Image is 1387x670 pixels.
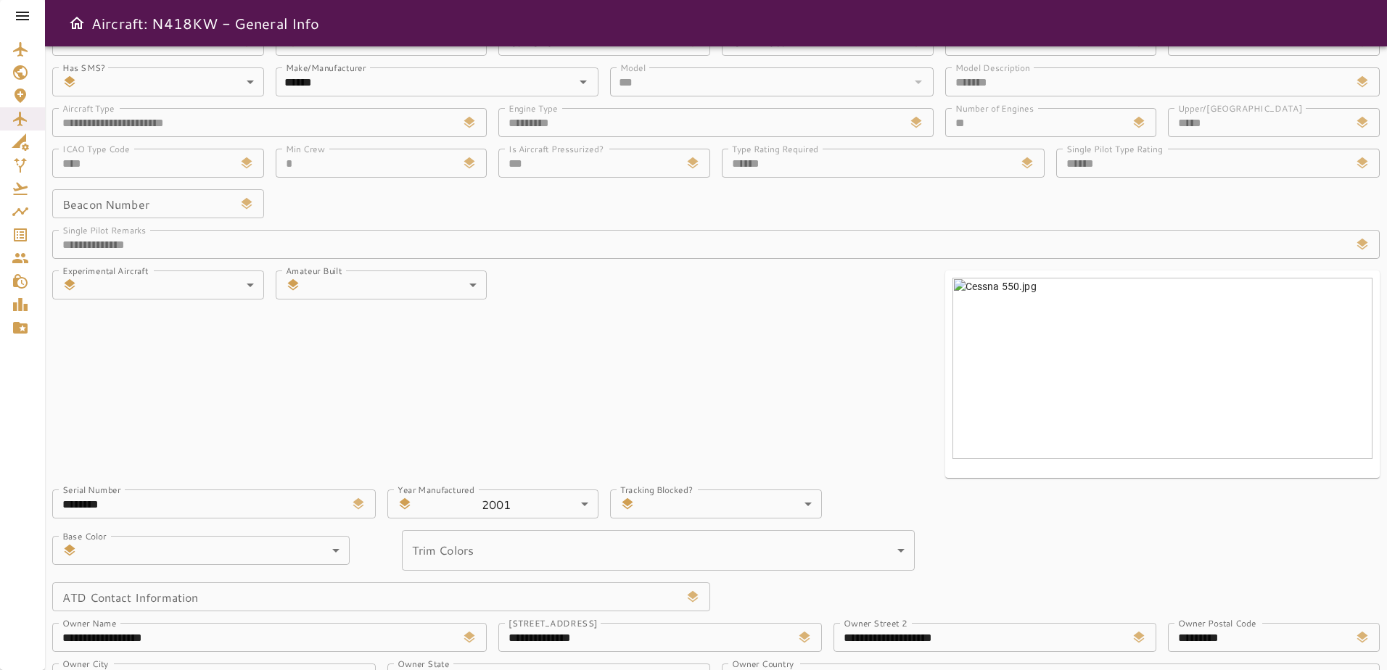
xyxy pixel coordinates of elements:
[620,61,646,73] label: Model
[62,223,147,236] label: Single Pilot Remarks
[509,102,558,114] label: Engine Type
[732,142,818,154] label: Type Rating Required
[398,483,474,495] label: Year Manufactured
[641,489,822,518] div: ​
[62,616,117,629] label: Owner Name
[62,657,108,669] label: Owner City
[62,61,105,73] label: Has SMS?
[1178,102,1302,114] label: Upper/[GEOGRAPHIC_DATA]
[286,264,342,276] label: Amateur Built
[1178,616,1256,629] label: Owner Postal Code
[286,61,366,73] label: Make/Manufacturer
[83,270,264,299] div: ​
[83,67,264,96] div: ​
[62,264,149,276] label: Experimental Aircraft
[732,657,794,669] label: Owner Country
[509,142,604,154] label: Is Aircraft Pressurized?
[1066,142,1162,154] label: Single Pilot Type Rating
[509,616,598,629] label: [STREET_ADDRESS]
[286,142,325,154] label: Min Crew
[62,9,91,38] button: Open drawer
[418,489,599,518] div: 2001
[62,483,121,495] label: Serial Number
[844,616,907,629] label: Owner Street 2
[952,278,1372,459] img: Cessna 550.jpg
[62,529,106,542] label: Base Color
[955,102,1034,114] label: Number of Engines
[398,657,450,669] label: Owner State
[306,270,487,299] div: ​
[83,536,350,565] div: ​
[62,102,115,114] label: Aircraft Type
[620,483,693,495] label: Tracking Blocked?
[573,72,593,92] button: Open
[955,61,1030,73] label: Model Description
[62,142,130,154] label: ICAO Type Code
[91,12,320,35] h6: Aircraft: N418KW - General Info
[402,530,915,571] div: ​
